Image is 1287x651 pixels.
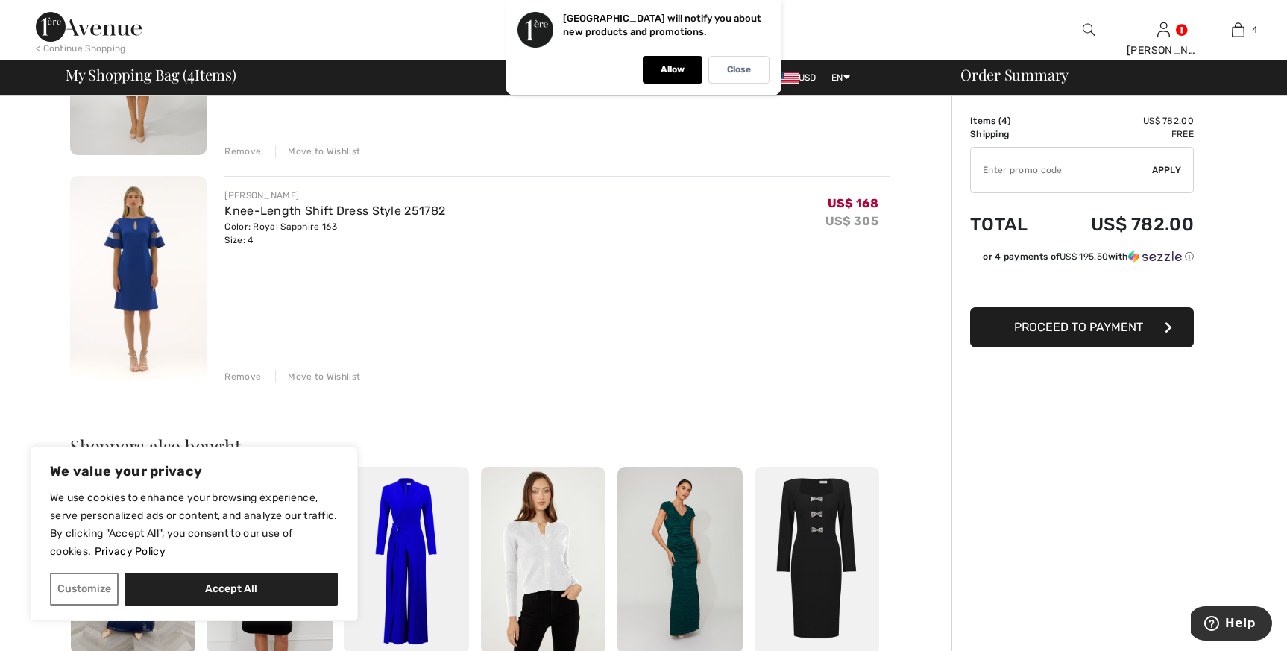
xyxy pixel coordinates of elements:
[943,67,1278,82] div: Order Summary
[70,176,207,381] img: Knee-Length Shift Dress Style 251782
[970,199,1051,250] td: Total
[831,72,850,83] span: EN
[563,13,761,37] p: [GEOGRAPHIC_DATA] will notify you about new products and promotions.
[125,573,338,606] button: Accept All
[30,447,358,621] div: We value your privacy
[224,145,261,158] div: Remove
[1051,199,1194,250] td: US$ 782.00
[1014,320,1143,334] span: Proceed to Payment
[1001,116,1007,126] span: 4
[775,72,822,83] span: USD
[224,204,445,218] a: Knee-Length Shift Dress Style 251782
[66,67,236,82] span: My Shopping Bag ( Items)
[970,307,1194,347] button: Proceed to Payment
[36,12,142,42] img: 1ère Avenue
[1157,22,1170,37] a: Sign In
[1252,23,1257,37] span: 4
[970,250,1194,268] div: or 4 payments ofUS$ 195.50withSezzle Click to learn more about Sezzle
[1060,251,1108,262] span: US$ 195.50
[275,370,360,383] div: Move to Wishlist
[1051,128,1194,141] td: Free
[50,489,338,561] p: We use cookies to enhance your browsing experience, serve personalized ads or content, and analyz...
[187,63,195,83] span: 4
[1152,163,1182,177] span: Apply
[971,148,1152,192] input: Promo code
[70,437,890,455] h2: Shoppers also bought
[36,42,126,55] div: < Continue Shopping
[1127,43,1200,58] div: [PERSON_NAME]
[970,268,1194,302] iframe: PayPal-paypal
[50,462,338,480] p: We value your privacy
[1051,114,1194,128] td: US$ 782.00
[828,196,878,210] span: US$ 168
[1201,21,1274,39] a: 4
[224,189,445,202] div: [PERSON_NAME]
[224,370,261,383] div: Remove
[1083,21,1095,39] img: search the website
[50,573,119,606] button: Customize
[727,64,751,75] p: Close
[1128,250,1182,263] img: Sezzle
[983,250,1194,263] div: or 4 payments of with
[970,114,1051,128] td: Items ( )
[775,72,799,84] img: US Dollar
[1191,606,1272,644] iframe: Opens a widget where you can find more information
[1157,21,1170,39] img: My Info
[224,220,445,247] div: Color: Royal Sapphire 163 Size: 4
[275,145,360,158] div: Move to Wishlist
[661,64,685,75] p: Allow
[970,128,1051,141] td: Shipping
[825,214,878,228] s: US$ 305
[1232,21,1244,39] img: My Bag
[94,544,166,559] a: Privacy Policy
